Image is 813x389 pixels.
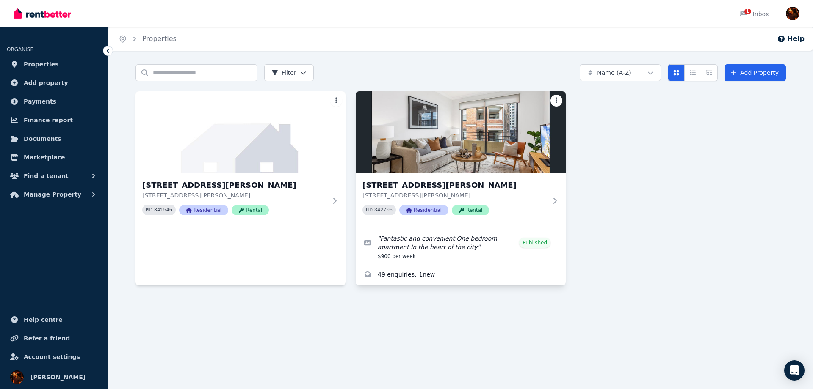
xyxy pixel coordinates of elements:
[597,68,631,77] span: Name (A-Z)
[179,205,228,215] span: Residential
[24,189,81,200] span: Manage Property
[24,96,56,107] span: Payments
[142,35,177,43] a: Properties
[362,179,547,191] h3: [STREET_ADDRESS][PERSON_NAME]
[356,229,566,265] a: Edit listing: Fantastic and convenient One bedroom apartment In the heart of the city
[668,64,685,81] button: Card view
[7,186,101,203] button: Manage Property
[135,91,346,229] a: 7/37-51 Foster Street, Surry Hills[STREET_ADDRESS][PERSON_NAME][STREET_ADDRESS][PERSON_NAME]PID 3...
[24,59,59,69] span: Properties
[362,191,547,200] p: [STREET_ADDRESS][PERSON_NAME]
[7,74,101,91] a: Add property
[330,95,342,107] button: More options
[30,372,86,382] span: [PERSON_NAME]
[356,91,566,173] img: 7/37-51 Foster Street, Surry Hills
[10,370,24,384] img: Sergio Lourenco da Silva
[7,93,101,110] a: Payments
[24,115,73,125] span: Finance report
[684,64,701,81] button: Compact list view
[232,205,269,215] span: Rental
[7,167,101,184] button: Find a tenant
[24,171,69,181] span: Find a tenant
[24,152,65,162] span: Marketplace
[142,191,327,200] p: [STREET_ADDRESS][PERSON_NAME]
[135,91,346,173] img: 7/37-51 Foster Street, Surry Hills
[7,130,101,147] a: Documents
[24,352,80,362] span: Account settings
[24,78,68,88] span: Add property
[154,207,172,213] code: 341546
[739,10,769,18] div: Inbox
[701,64,718,81] button: Expanded list view
[374,207,393,213] code: 342706
[452,205,489,215] span: Rental
[7,348,101,365] a: Account settings
[7,330,101,347] a: Refer a friend
[356,91,566,229] a: 7/37-51 Foster Street, Surry Hills[STREET_ADDRESS][PERSON_NAME][STREET_ADDRESS][PERSON_NAME]PID 3...
[271,68,296,77] span: Filter
[784,360,805,381] div: Open Intercom Messenger
[7,47,33,52] span: ORGANISE
[786,7,799,20] img: Sergio Lourenco da Silva
[142,179,327,191] h3: [STREET_ADDRESS][PERSON_NAME]
[24,315,63,325] span: Help centre
[356,265,566,285] a: Enquiries for 7/37-51 Foster Street, Surry Hills
[7,149,101,166] a: Marketplace
[7,56,101,73] a: Properties
[7,311,101,328] a: Help centre
[24,134,61,144] span: Documents
[550,95,562,107] button: More options
[366,208,373,212] small: PID
[146,208,152,212] small: PID
[108,27,187,51] nav: Breadcrumb
[580,64,661,81] button: Name (A-Z)
[668,64,718,81] div: View options
[399,205,448,215] span: Residential
[777,34,805,44] button: Help
[744,9,751,14] span: 1
[14,7,71,20] img: RentBetter
[725,64,786,81] a: Add Property
[7,112,101,129] a: Finance report
[264,64,314,81] button: Filter
[24,333,70,343] span: Refer a friend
